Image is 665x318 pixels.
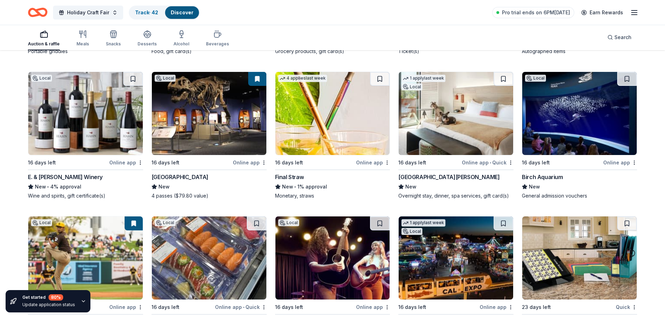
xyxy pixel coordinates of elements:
[152,158,179,167] div: 16 days left
[28,216,143,299] img: Image for San Diego Padres
[502,8,570,17] span: Pro trial ends on 6PM[DATE]
[401,83,422,90] div: Local
[152,192,267,199] div: 4 passes ($79.80 value)
[206,41,229,47] div: Beverages
[401,219,445,227] div: 1 apply last week
[76,27,89,50] button: Meals
[31,75,52,82] div: Local
[401,75,445,82] div: 1 apply last week
[155,219,176,226] div: Local
[152,173,208,181] div: [GEOGRAPHIC_DATA]
[275,158,303,167] div: 16 days left
[399,72,513,155] img: Image for Hotel San Luis Obispo
[28,158,56,167] div: 16 days left
[398,173,500,181] div: [GEOGRAPHIC_DATA][PERSON_NAME]
[275,72,390,199] a: Image for Final Straw4 applieslast week16 days leftOnline appFinal StrawNew•1% approvalMonetary, ...
[76,41,89,47] div: Meals
[398,192,513,199] div: Overnight stay, dinner, spa services, gift card(s)
[522,216,637,299] img: Image for Mead
[109,158,143,167] div: Online app
[28,72,143,155] img: Image for E. & J. Gallo Winery
[35,183,46,191] span: New
[525,75,546,82] div: Local
[233,158,267,167] div: Online app
[275,72,390,155] img: Image for Final Straw
[152,303,179,311] div: 16 days left
[155,75,176,82] div: Local
[614,33,631,42] span: Search
[275,173,304,181] div: Final Straw
[522,48,637,55] div: Autographed items
[275,48,390,55] div: Grocery products, gift card(s)
[28,183,143,191] div: 4% approval
[152,72,267,199] a: Image for San Diego Natural History MuseumLocal16 days leftOnline app[GEOGRAPHIC_DATA]New4 passes...
[492,7,574,18] a: Pro trial ends on 6PM[DATE]
[206,27,229,50] button: Beverages
[399,216,513,299] img: Image for California State Fair
[275,303,303,311] div: 16 days left
[173,41,189,47] div: Alcohol
[398,303,426,311] div: 16 days left
[398,158,426,167] div: 16 days left
[152,72,266,155] img: Image for San Diego Natural History Museum
[47,184,49,190] span: •
[522,158,550,167] div: 16 days left
[28,41,60,47] div: Auction & raffle
[28,4,47,21] a: Home
[109,303,143,311] div: Online app
[577,6,627,19] a: Earn Rewards
[173,27,189,50] button: Alcohol
[22,302,75,308] div: Update application status
[356,158,390,167] div: Online app
[28,27,60,50] button: Auction & raffle
[53,6,123,20] button: Holiday Craft Fair
[522,72,637,155] img: Image for Birch Aquarium
[278,75,327,82] div: 4 applies last week
[22,294,75,301] div: Get started
[129,6,200,20] button: Track· 42Discover
[522,303,551,311] div: 23 days left
[275,216,390,299] img: Image for Taylor Guitars
[462,158,513,167] div: Online app Quick
[106,41,121,47] div: Snacks
[215,303,267,311] div: Online app Quick
[278,219,299,226] div: Local
[138,41,157,47] div: Desserts
[28,192,143,199] div: Wine and spirits, gift certificate(s)
[152,48,267,55] div: Food, gift card(s)
[282,183,293,191] span: New
[522,72,637,199] a: Image for Birch AquariumLocal16 days leftOnline appBirch AquariumNewGeneral admission vouchers
[135,9,158,15] a: Track· 42
[138,27,157,50] button: Desserts
[522,173,563,181] div: Birch Aquarium
[490,160,491,165] span: •
[275,192,390,199] div: Monetary, straws
[529,183,540,191] span: New
[356,303,390,311] div: Online app
[28,173,103,181] div: E. & [PERSON_NAME] Winery
[398,72,513,199] a: Image for Hotel San Luis Obispo1 applylast weekLocal16 days leftOnline app•Quick[GEOGRAPHIC_DATA]...
[603,158,637,167] div: Online app
[616,303,637,311] div: Quick
[28,48,143,55] div: Portable griddles
[152,216,266,299] img: Image for Jimbo's
[522,192,637,199] div: General admission vouchers
[602,30,637,44] button: Search
[405,183,416,191] span: New
[401,228,422,235] div: Local
[158,183,170,191] span: New
[294,184,296,190] span: •
[67,8,109,17] span: Holiday Craft Fair
[49,294,63,301] div: 80 %
[171,9,193,15] a: Discover
[480,303,513,311] div: Online app
[106,27,121,50] button: Snacks
[275,183,390,191] div: 1% approval
[243,304,244,310] span: •
[398,48,513,55] div: Ticket(s)
[31,219,52,226] div: Local
[28,72,143,199] a: Image for E. & J. Gallo WineryLocal16 days leftOnline appE. & [PERSON_NAME] WineryNew•4% approval...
